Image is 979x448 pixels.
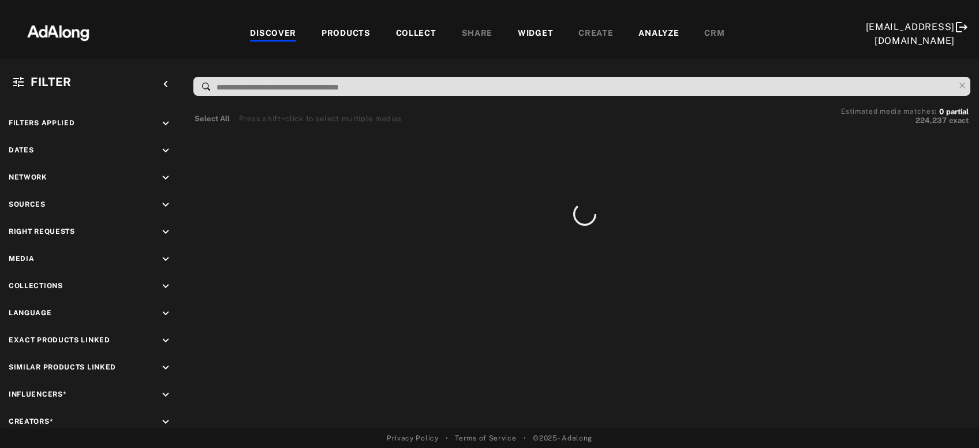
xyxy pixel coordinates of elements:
span: Creators* [9,417,53,425]
i: keyboard_arrow_left [159,78,172,91]
div: PRODUCTS [322,27,371,41]
i: keyboard_arrow_down [159,361,172,374]
i: keyboard_arrow_down [159,253,172,266]
div: COLLECT [396,27,436,41]
span: © 2025 - Adalong [533,433,592,443]
a: Terms of Service [455,433,516,443]
button: 0partial [939,109,969,115]
i: keyboard_arrow_down [159,280,172,293]
span: Dates [9,146,34,154]
div: ANALYZE [638,27,679,41]
div: SHARE [462,27,493,41]
span: Filter [31,75,72,89]
img: 63233d7d88ed69de3c212112c67096b6.png [8,14,109,49]
span: 0 [939,107,944,116]
span: • [446,433,449,443]
span: Filters applied [9,119,75,127]
button: 224,237exact [841,115,969,126]
span: Estimated media matches: [841,107,937,115]
div: WIDGET [518,27,553,41]
button: Select All [195,113,230,125]
div: CRM [704,27,724,41]
a: Privacy Policy [387,433,439,443]
i: keyboard_arrow_down [159,334,172,347]
i: keyboard_arrow_down [159,199,172,211]
span: Influencers* [9,390,66,398]
div: Press shift+click to select multiple medias [239,113,402,125]
span: Network [9,173,47,181]
span: Right Requests [9,227,75,236]
i: keyboard_arrow_down [159,117,172,130]
div: [EMAIL_ADDRESS][DOMAIN_NAME] [866,20,955,48]
span: Similar Products Linked [9,363,116,371]
div: DISCOVER [250,27,296,41]
i: keyboard_arrow_down [159,144,172,157]
span: Collections [9,282,63,290]
span: • [524,433,526,443]
span: Exact Products Linked [9,336,110,344]
div: CREATE [578,27,613,41]
i: keyboard_arrow_down [159,226,172,238]
span: 224,237 [916,116,947,125]
i: keyboard_arrow_down [159,389,172,401]
span: Media [9,255,35,263]
i: keyboard_arrow_down [159,171,172,184]
span: Language [9,309,52,317]
span: Sources [9,200,46,208]
i: keyboard_arrow_down [159,416,172,428]
i: keyboard_arrow_down [159,307,172,320]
